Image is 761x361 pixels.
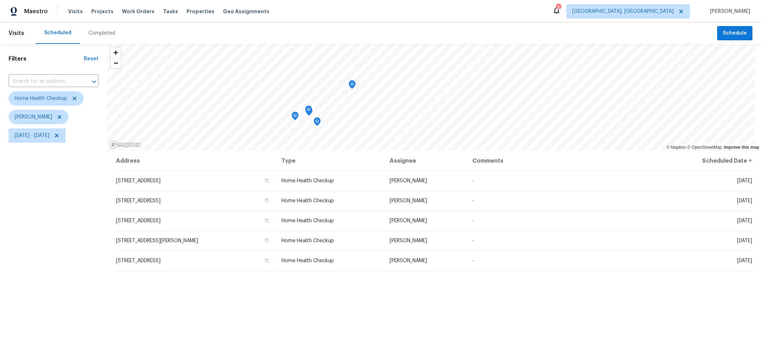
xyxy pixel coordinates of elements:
[15,132,49,139] span: [DATE] - [DATE]
[24,8,48,15] span: Maestro
[390,238,427,243] span: [PERSON_NAME]
[9,25,24,41] span: Visits
[111,47,121,58] button: Zoom in
[472,218,474,223] span: -
[281,238,334,243] span: Home Health Checkup
[737,198,752,203] span: [DATE]
[89,77,99,87] button: Open
[687,145,722,150] a: OpenStreetMap
[472,178,474,183] span: -
[737,258,752,263] span: [DATE]
[116,258,161,263] span: [STREET_ADDRESS]
[472,238,474,243] span: -
[111,58,121,68] button: Zoom out
[187,8,214,15] span: Properties
[91,8,113,15] span: Projects
[737,218,752,223] span: [DATE]
[15,95,67,102] span: Home Health Checkup
[84,55,98,62] div: Reset
[390,258,427,263] span: [PERSON_NAME]
[116,198,161,203] span: [STREET_ADDRESS]
[281,218,334,223] span: Home Health Checkup
[9,76,78,87] input: Search for an address...
[116,151,276,171] th: Address
[281,178,334,183] span: Home Health Checkup
[291,112,299,123] div: Map marker
[44,29,71,36] div: Scheduled
[109,141,141,149] a: Mapbox homepage
[390,198,427,203] span: [PERSON_NAME]
[390,218,427,223] span: [PERSON_NAME]
[390,178,427,183] span: [PERSON_NAME]
[116,178,161,183] span: [STREET_ADDRESS]
[723,29,747,38] span: Schedule
[572,8,674,15] span: [GEOGRAPHIC_DATA], [GEOGRAPHIC_DATA]
[223,8,269,15] span: Geo Assignments
[556,4,561,11] div: 3
[314,117,321,128] div: Map marker
[68,8,83,15] span: Visits
[264,237,270,244] button: Copy Address
[281,198,334,203] span: Home Health Checkup
[724,145,759,150] a: Improve this map
[472,198,474,203] span: -
[305,106,312,117] div: Map marker
[15,113,52,121] span: [PERSON_NAME]
[349,80,356,91] div: Map marker
[116,238,198,243] span: [STREET_ADDRESS][PERSON_NAME]
[658,151,752,171] th: Scheduled Date ↑
[264,257,270,264] button: Copy Address
[88,30,115,37] div: Completed
[163,9,178,14] span: Tasks
[666,145,686,150] a: Mapbox
[276,151,384,171] th: Type
[717,26,752,41] button: Schedule
[116,218,161,223] span: [STREET_ADDRESS]
[707,8,750,15] span: [PERSON_NAME]
[9,55,84,62] h1: Filters
[122,8,154,15] span: Work Orders
[737,238,752,243] span: [DATE]
[281,258,334,263] span: Home Health Checkup
[264,217,270,224] button: Copy Address
[737,178,752,183] span: [DATE]
[467,151,658,171] th: Comments
[264,197,270,204] button: Copy Address
[107,44,755,151] canvas: Map
[384,151,467,171] th: Assignee
[472,258,474,263] span: -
